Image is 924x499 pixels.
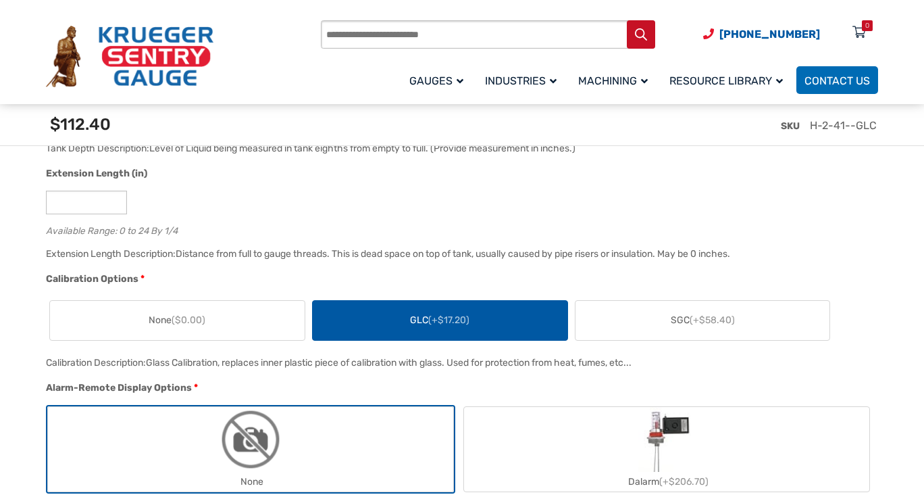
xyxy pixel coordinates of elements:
[570,64,661,96] a: Machining
[578,74,648,87] span: Machining
[176,248,730,260] div: Distance from full to gauge threads. This is dead space on top of tank, usually caused by pipe ri...
[410,313,469,327] span: GLC
[485,74,557,87] span: Industries
[401,64,477,96] a: Gauges
[804,74,870,87] span: Contact Us
[703,26,820,43] a: Phone Number (920) 434-8860
[659,476,709,488] span: (+$206.70)
[661,64,796,96] a: Resource Library
[669,74,783,87] span: Resource Library
[428,314,469,326] span: (+$17.20)
[46,273,138,285] span: Calibration Options
[46,168,147,179] span: Extension Length (in)
[46,222,871,235] div: Available Range: 0 to 24 By 1/4
[865,20,869,31] div: 0
[810,119,877,132] span: H-2-41--GLC
[477,64,570,96] a: Industries
[46,357,146,369] span: Calibration Description:
[149,313,205,327] span: None
[464,407,869,492] label: Dalarm
[140,272,145,286] abbr: required
[48,407,453,492] label: None
[671,313,735,327] span: SGC
[690,314,735,326] span: (+$58.40)
[48,472,453,492] div: None
[781,120,800,132] span: SKU
[46,382,192,394] span: Alarm-Remote Display Options
[46,26,213,88] img: Krueger Sentry Gauge
[46,248,176,260] span: Extension Length Description:
[464,472,869,492] div: Dalarm
[194,381,198,395] abbr: required
[172,314,205,326] span: ($0.00)
[146,357,632,369] div: Glass Calibration, replaces inner plastic piece of calibration with glass. Used for protection fr...
[719,28,820,41] span: [PHONE_NUMBER]
[796,66,878,94] a: Contact Us
[409,74,463,87] span: Gauges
